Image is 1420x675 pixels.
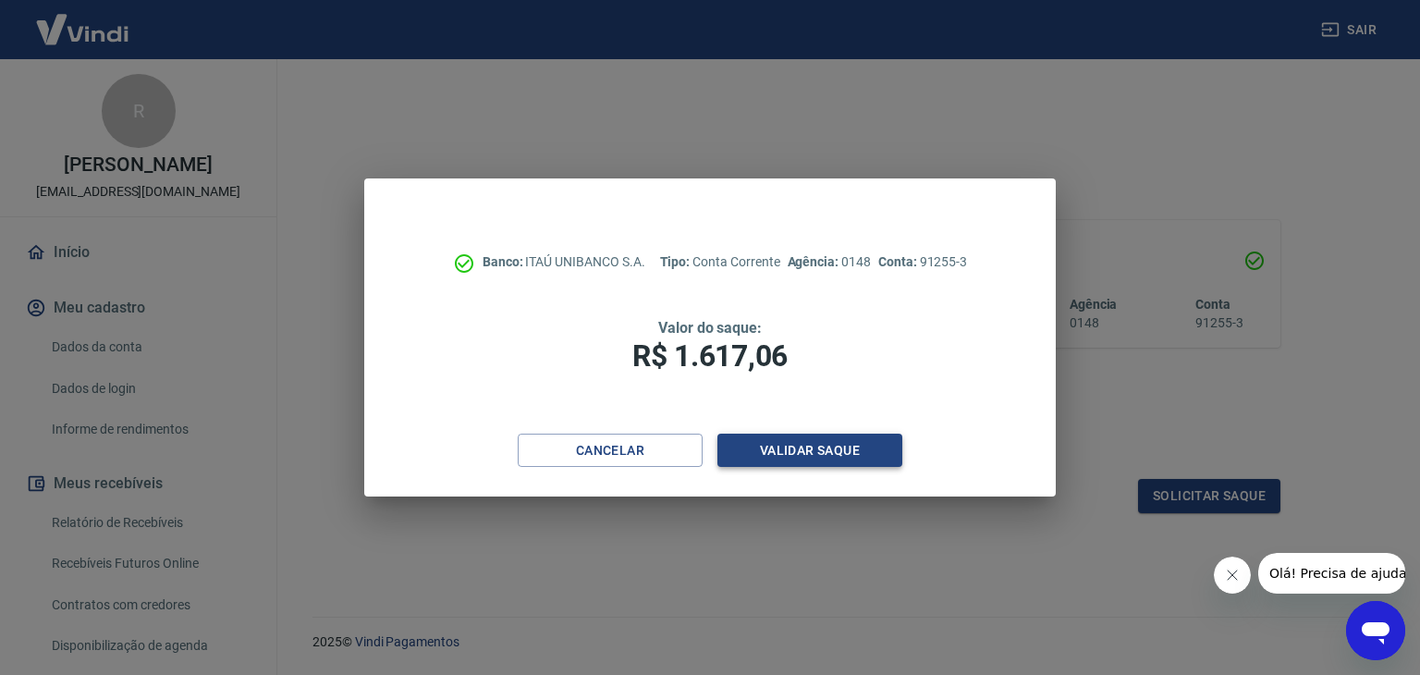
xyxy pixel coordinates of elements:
iframe: Close message [1214,557,1251,594]
button: Validar saque [717,434,902,468]
span: Valor do saque: [658,319,762,337]
span: Conta: [878,254,920,269]
iframe: Message from company [1258,553,1405,594]
span: Olá! Precisa de ajuda? [11,13,155,28]
iframe: Button to launch messaging window [1346,601,1405,660]
button: Cancelar [518,434,703,468]
span: Banco: [483,254,526,269]
span: Agência: [788,254,842,269]
p: 91255-3 [878,252,967,272]
p: 0148 [788,252,871,272]
p: Conta Corrente [660,252,780,272]
span: R$ 1.617,06 [632,338,788,374]
span: Tipo: [660,254,693,269]
p: ITAÚ UNIBANCO S.A. [483,252,645,272]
